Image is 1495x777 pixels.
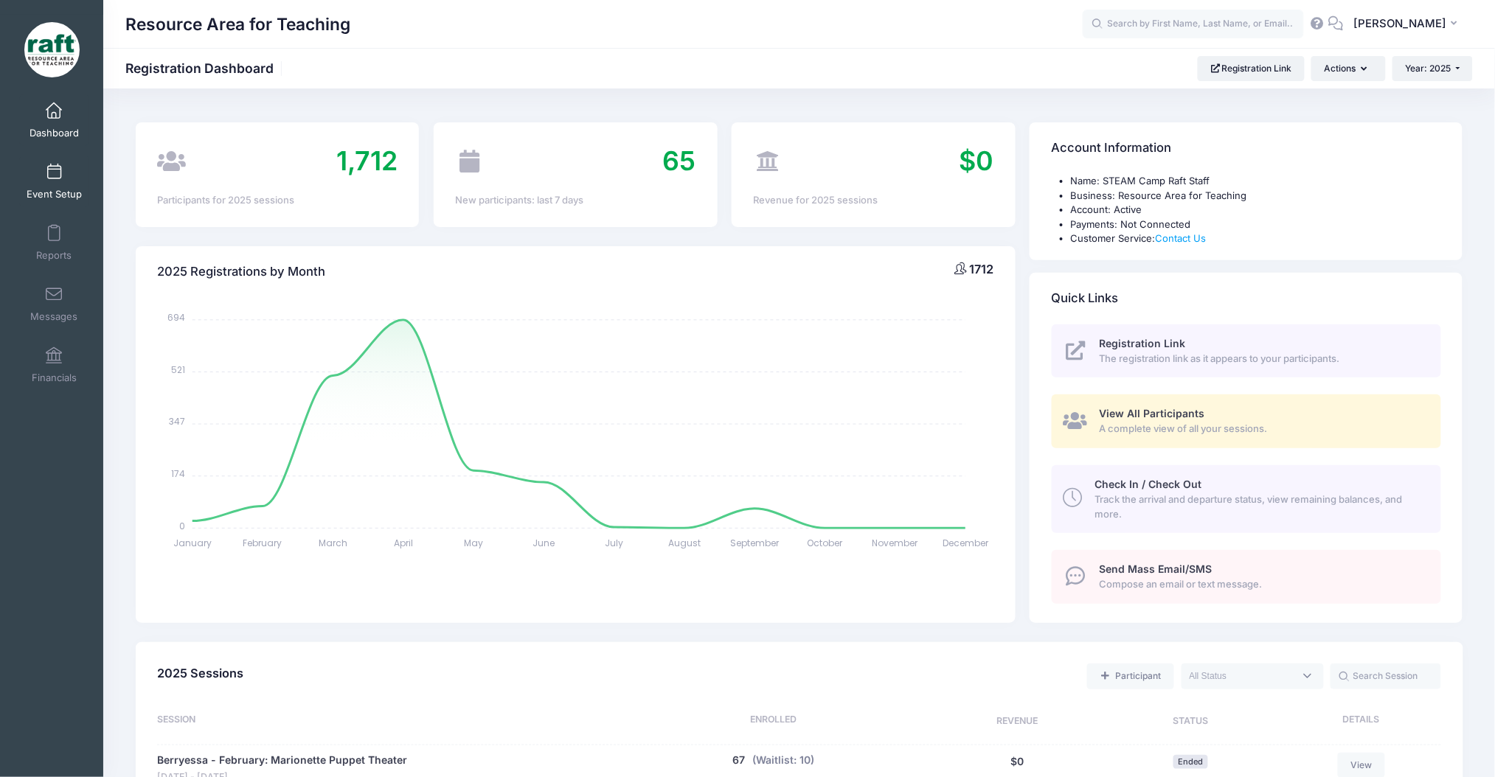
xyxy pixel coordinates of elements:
[1392,56,1473,81] button: Year: 2025
[730,537,780,549] tspan: September
[1052,277,1119,319] h4: Quick Links
[1071,231,1441,246] li: Customer Service:
[662,144,696,177] span: 65
[157,251,325,293] h4: 2025 Registrations by Month
[1353,15,1446,32] span: [PERSON_NAME]
[1052,324,1441,378] a: Registration Link The registration link as it appears to your participants.
[605,537,623,549] tspan: July
[807,537,843,549] tspan: October
[1100,577,1425,592] span: Compose an email or text message.
[125,60,286,76] h1: Registration Dashboard
[1331,663,1441,689] input: Search Session
[1311,56,1385,81] button: Actions
[1156,232,1207,244] a: Contact Us
[19,217,89,268] a: Reports
[30,310,77,323] span: Messages
[943,537,989,549] tspan: December
[167,311,185,324] tspan: 694
[157,713,620,731] div: Session
[873,537,919,549] tspan: November
[30,127,79,139] span: Dashboard
[1100,562,1213,575] span: Send Mass Email/SMS
[173,537,212,549] tspan: January
[1071,203,1441,217] li: Account: Active
[125,7,350,41] h1: Resource Area for Teaching
[319,537,347,549] tspan: March
[19,339,89,391] a: Financials
[464,537,483,549] tspan: May
[620,713,928,731] div: Enrolled
[928,713,1108,731] div: Revenue
[1173,755,1208,769] span: Ended
[753,193,993,208] div: Revenue for 2025 sessions
[157,666,243,680] span: 2025 Sessions
[1344,7,1473,41] button: [PERSON_NAME]
[169,415,185,428] tspan: 347
[19,156,89,207] a: Event Setup
[36,249,72,262] span: Reports
[1052,465,1441,533] a: Check In / Check Out Track the arrival and departure status, view remaining balances, and more.
[1052,550,1441,604] a: Send Mass Email/SMS Compose an email or text message.
[1100,422,1425,436] span: A complete view of all your sessions.
[1052,128,1172,170] h4: Account Information
[1095,492,1424,521] span: Track the arrival and departure status, view remaining balances, and more.
[157,753,407,768] a: Berryessa - February: Marionette Puppet Theater
[1190,669,1294,683] textarea: Search
[533,537,555,549] tspan: June
[970,262,994,276] span: 1712
[157,193,398,208] div: Participants for 2025 sessions
[27,188,82,201] span: Event Setup
[732,753,745,768] button: 67
[179,520,185,532] tspan: 0
[1052,394,1441,448] a: View All Participants A complete view of all your sessions.
[668,537,701,549] tspan: August
[1095,478,1201,490] span: Check In / Check Out
[1071,217,1441,232] li: Payments: Not Connected
[1100,352,1425,366] span: The registration link as it appears to your participants.
[1100,407,1205,419] span: View All Participants
[1083,10,1304,39] input: Search by First Name, Last Name, or Email...
[393,537,412,549] tspan: April
[24,22,80,77] img: Resource Area for Teaching
[19,278,89,330] a: Messages
[1107,713,1274,731] div: Status
[1100,337,1186,349] span: Registration Link
[243,537,282,549] tspan: February
[171,363,185,376] tspan: 521
[1198,56,1305,81] a: Registration Link
[336,144,398,177] span: 1,712
[19,94,89,146] a: Dashboard
[455,193,696,208] div: New participants: last 7 days
[171,467,185,480] tspan: 174
[1071,189,1441,203] li: Business: Resource Area for Teaching
[32,372,77,384] span: Financials
[1071,174,1441,189] li: Name: STEAM Camp Raft Staff
[752,753,814,768] button: (Waitlist: 10)
[1087,663,1174,689] a: Add a new manual registration
[1406,63,1451,74] span: Year: 2025
[1274,713,1441,731] div: Details
[960,144,994,177] span: $0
